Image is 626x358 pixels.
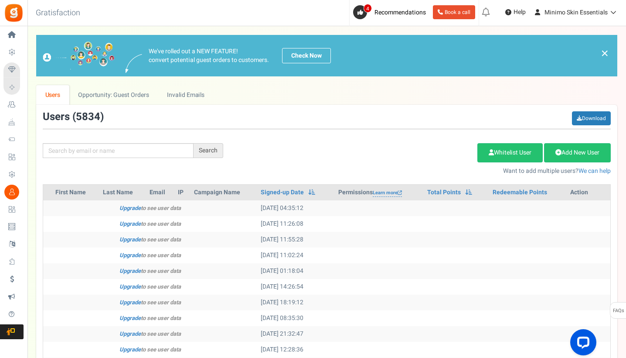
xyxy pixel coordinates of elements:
i: to see user data [119,345,181,354]
span: Minimo Skin Essentials [544,8,608,17]
td: [DATE] 12:28:36 [257,342,335,358]
th: IP [174,185,191,200]
td: [DATE] 21:32:47 [257,326,335,342]
a: Whitelist User [477,143,543,162]
i: to see user data [119,314,181,322]
a: Total Points [427,188,461,197]
span: 5834 [76,109,100,124]
a: Upgrade [119,220,141,228]
td: [DATE] 04:35:12 [257,200,335,216]
div: Search [194,143,223,158]
a: Upgrade [119,314,141,322]
a: Upgrade [119,345,141,354]
i: to see user data [119,251,181,259]
i: to see user data [119,282,181,291]
span: 4 [364,4,372,13]
span: FAQs [612,303,624,319]
a: Redeemable Points [493,188,547,197]
span: Recommendations [374,8,426,17]
a: Help [502,5,529,19]
a: Upgrade [119,251,141,259]
a: Upgrade [119,267,141,275]
a: Opportunity: Guest Orders [69,85,158,105]
a: Users [36,85,69,105]
i: to see user data [119,204,181,212]
a: Upgrade [119,204,141,212]
span: Help [511,8,526,17]
td: [DATE] 08:35:30 [257,310,335,326]
th: Email [146,185,175,200]
th: First Name [52,185,99,200]
p: We've rolled out a NEW FEATURE! convert potential guest orders to customers. [149,47,269,65]
th: Permissions [335,185,424,200]
a: × [601,48,609,59]
i: to see user data [119,298,181,306]
img: images [126,54,142,73]
a: Check Now [282,48,331,63]
a: Upgrade [119,282,141,291]
th: Last Name [99,185,146,200]
a: We can help [578,166,611,176]
td: [DATE] 01:18:04 [257,263,335,279]
img: images [43,41,115,70]
i: to see user data [119,267,181,275]
th: Campaign Name [191,185,258,200]
input: Search by email or name [43,143,194,158]
img: Gratisfaction [4,3,24,23]
td: [DATE] 18:19:12 [257,295,335,310]
h3: Users ( ) [43,111,104,123]
h3: Gratisfaction [26,4,90,22]
a: Upgrade [119,330,141,338]
a: Add New User [544,143,611,162]
i: to see user data [119,330,181,338]
a: Upgrade [119,235,141,244]
a: Download [572,111,611,125]
td: [DATE] 14:26:54 [257,279,335,295]
th: Action [567,185,610,200]
a: Upgrade [119,298,141,306]
a: 4 Recommendations [353,5,429,19]
a: Signed-up Date [261,188,304,197]
i: to see user data [119,220,181,228]
p: Want to add multiple users? [236,167,611,176]
a: Learn more [373,189,402,197]
td: [DATE] 11:26:08 [257,216,335,232]
a: Invalid Emails [158,85,214,105]
td: [DATE] 11:02:24 [257,248,335,263]
a: Book a call [433,5,475,19]
td: [DATE] 11:55:28 [257,232,335,248]
i: to see user data [119,235,181,244]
